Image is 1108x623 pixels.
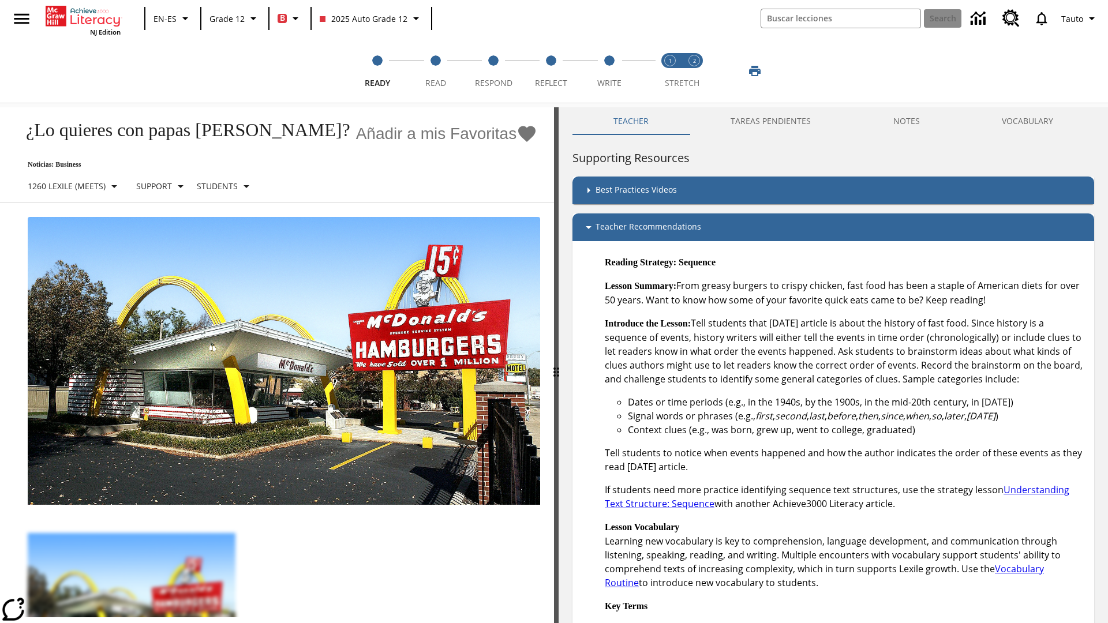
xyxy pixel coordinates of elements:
[761,9,920,28] input: search field
[356,125,517,143] span: Añadir a mis Favoritas
[154,13,177,25] span: EN-ES
[964,3,995,35] a: Centro de información
[775,410,807,422] em: second
[605,483,1085,511] p: If students need more practice identifying sequence text structures, use the strategy lesson with...
[605,601,647,611] strong: Key Terms
[693,57,696,65] text: 2
[149,8,197,29] button: Language: EN-ES, Selecciona un idioma
[967,410,995,422] em: [DATE]
[596,183,677,197] p: Best Practices Videos
[961,107,1094,135] button: VOCABULARY
[425,77,446,88] span: Read
[628,409,1085,423] li: Signal words or phrases (e.g., , , , , , , , , , )
[995,3,1027,34] a: Centro de recursos, Se abrirá en una pestaña nueva.
[605,520,1085,590] p: Learning new vocabulary is key to comprehension, language development, and communication through ...
[14,119,350,141] h1: ¿Lo quieres con papas [PERSON_NAME]?
[1027,3,1057,33] a: Notificaciones
[628,423,1085,437] li: Context clues (e.g., was born, grew up, went to college, graduated)
[690,107,852,135] button: TAREAS PENDIENTES
[628,395,1085,409] li: Dates or time periods (e.g., in the 1940s, by the 1900s, in the mid-20th century, in [DATE])
[280,11,285,25] span: B
[653,39,687,103] button: Stretch Read step 1 of 2
[665,77,699,88] span: STRETCH
[518,39,585,103] button: Reflect step 4 of 5
[858,410,878,422] em: then
[402,39,469,103] button: Read step 2 of 5
[605,279,1085,307] p: From greasy burgers to crispy chicken, fast food has been a staple of American diets for over 50 ...
[1061,13,1083,25] span: Tauto
[605,316,1085,386] p: Tell students that [DATE] article is about the history of fast food. Since history is a sequence ...
[572,213,1094,241] div: Teacher Recommendations
[852,107,961,135] button: NOTES
[315,8,428,29] button: Class: 2025 Auto Grade 12, Selecciona una clase
[605,318,691,328] strong: Introduce the Lesson:
[365,77,390,88] span: Ready
[827,410,856,422] em: before
[132,176,192,197] button: Tipo de apoyo, Support
[554,107,559,623] div: Pulsa la tecla de intro o la barra espaciadora y luego presiona las flechas de derecha e izquierd...
[809,410,825,422] em: last
[576,39,643,103] button: Write step 5 of 5
[5,2,39,36] button: Abrir el menú lateral
[597,77,622,88] span: Write
[605,257,676,267] strong: Reading Strategy:
[344,39,411,103] button: Ready step 1 of 5
[273,8,307,29] button: Boost El color de la clase es rojo. Cambiar el color de la clase.
[605,522,679,532] strong: Lesson Vocabulary
[46,3,121,36] div: Portada
[677,39,711,103] button: Stretch Respond step 2 of 2
[28,180,106,192] p: 1260 Lexile (Meets)
[205,8,265,29] button: Grado: Grade 12, Elige un grado
[605,281,676,291] strong: Lesson Summary:
[197,180,238,192] p: Students
[679,257,716,267] strong: Sequence
[736,61,773,81] button: Imprimir
[136,180,172,192] p: Support
[905,410,929,422] em: when
[192,176,258,197] button: Seleccionar estudiante
[28,217,540,505] img: One of the first McDonald's stores, with the iconic red sign and golden arches.
[572,149,1094,167] h6: Supporting Resources
[535,77,567,88] span: Reflect
[944,410,964,422] em: later
[1057,8,1103,29] button: Perfil/Configuración
[559,107,1108,623] div: activity
[669,57,672,65] text: 1
[572,107,1094,135] div: Instructional Panel Tabs
[475,77,512,88] span: Respond
[460,39,527,103] button: Respond step 3 of 5
[14,160,537,169] p: Noticias: Business
[596,220,701,234] p: Teacher Recommendations
[572,177,1094,204] div: Best Practices Videos
[23,176,126,197] button: Seleccione Lexile, 1260 Lexile (Meets)
[881,410,903,422] em: since
[90,28,121,36] span: NJ Edition
[931,410,942,422] em: so
[209,13,245,25] span: Grade 12
[605,446,1085,474] p: Tell students to notice when events happened and how the author indicates the order of these even...
[755,410,773,422] em: first
[320,13,407,25] span: 2025 Auto Grade 12
[572,107,690,135] button: Teacher
[356,123,538,144] button: Añadir a mis Favoritas - ¿Lo quieres con papas fritas?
